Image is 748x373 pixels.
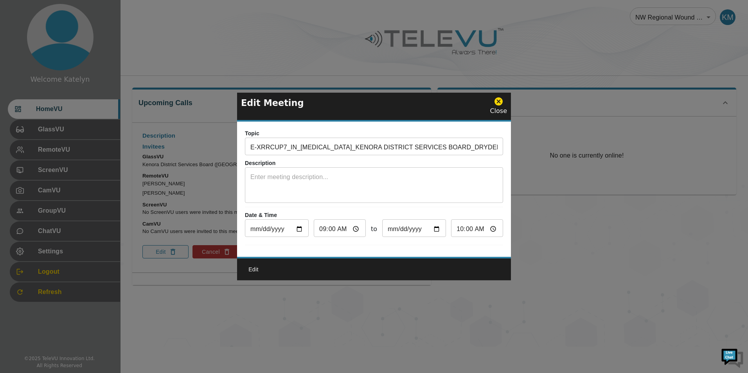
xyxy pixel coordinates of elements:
p: Description [245,159,503,167]
div: Chat with us now [41,41,131,51]
textarea: Type your message and hit 'Enter' [4,213,149,241]
p: Edit Meeting [241,97,304,110]
img: Chat Widget [721,346,744,369]
p: Date & Time [245,211,503,219]
button: Edit [241,262,266,277]
div: Minimize live chat window [128,4,147,23]
span: to [371,224,377,234]
span: We're online! [45,99,108,178]
p: Topic [245,129,503,138]
img: d_736959983_company_1615157101543_736959983 [13,36,33,56]
div: Close [490,97,507,116]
